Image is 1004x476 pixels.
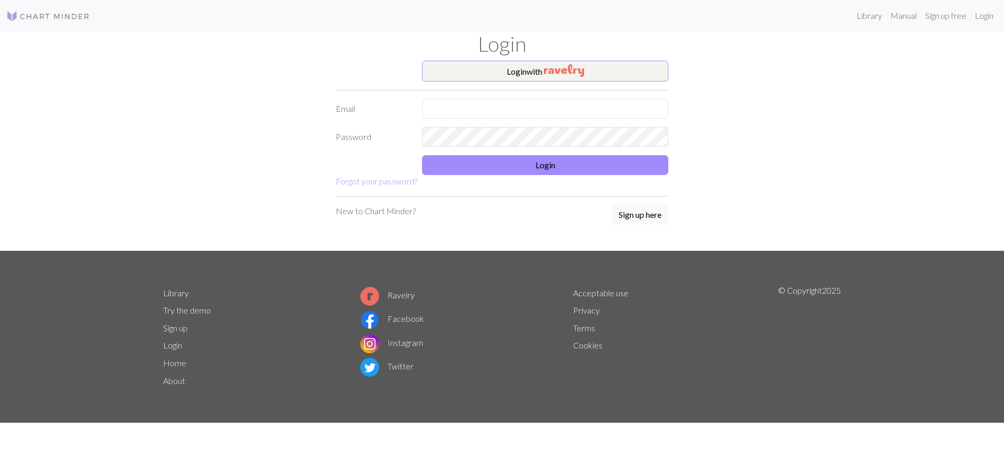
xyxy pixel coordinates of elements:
a: Library [163,288,189,298]
a: Manual [886,5,921,26]
img: Ravelry [544,64,584,77]
a: Acceptable use [573,288,629,298]
a: Sign up free [921,5,971,26]
img: Twitter logo [360,358,379,377]
a: Cookies [573,340,602,350]
a: Privacy [573,305,600,315]
a: Instagram [360,338,423,347]
a: Library [852,5,886,26]
img: Ravelry logo [360,287,379,306]
a: Home [163,358,186,368]
button: Loginwith [422,61,668,82]
a: Twitter [360,361,414,371]
p: © Copyright 2025 [778,284,841,390]
a: Login [163,340,182,350]
p: New to Chart Minder? [336,205,416,217]
a: Try the demo [163,305,211,315]
button: Sign up here [612,205,668,225]
a: Ravelry [360,290,415,300]
a: About [163,376,185,386]
img: Facebook logo [360,310,379,329]
button: Login [422,155,668,175]
a: Facebook [360,314,424,323]
label: Email [329,99,416,119]
label: Password [329,127,416,147]
a: Login [971,5,998,26]
h1: Login [157,31,847,56]
a: Sign up here [612,205,668,226]
img: Instagram logo [360,334,379,353]
img: Logo [6,10,90,22]
a: Terms [573,323,595,333]
a: Sign up [163,323,188,333]
a: Forgot your password? [336,176,417,186]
